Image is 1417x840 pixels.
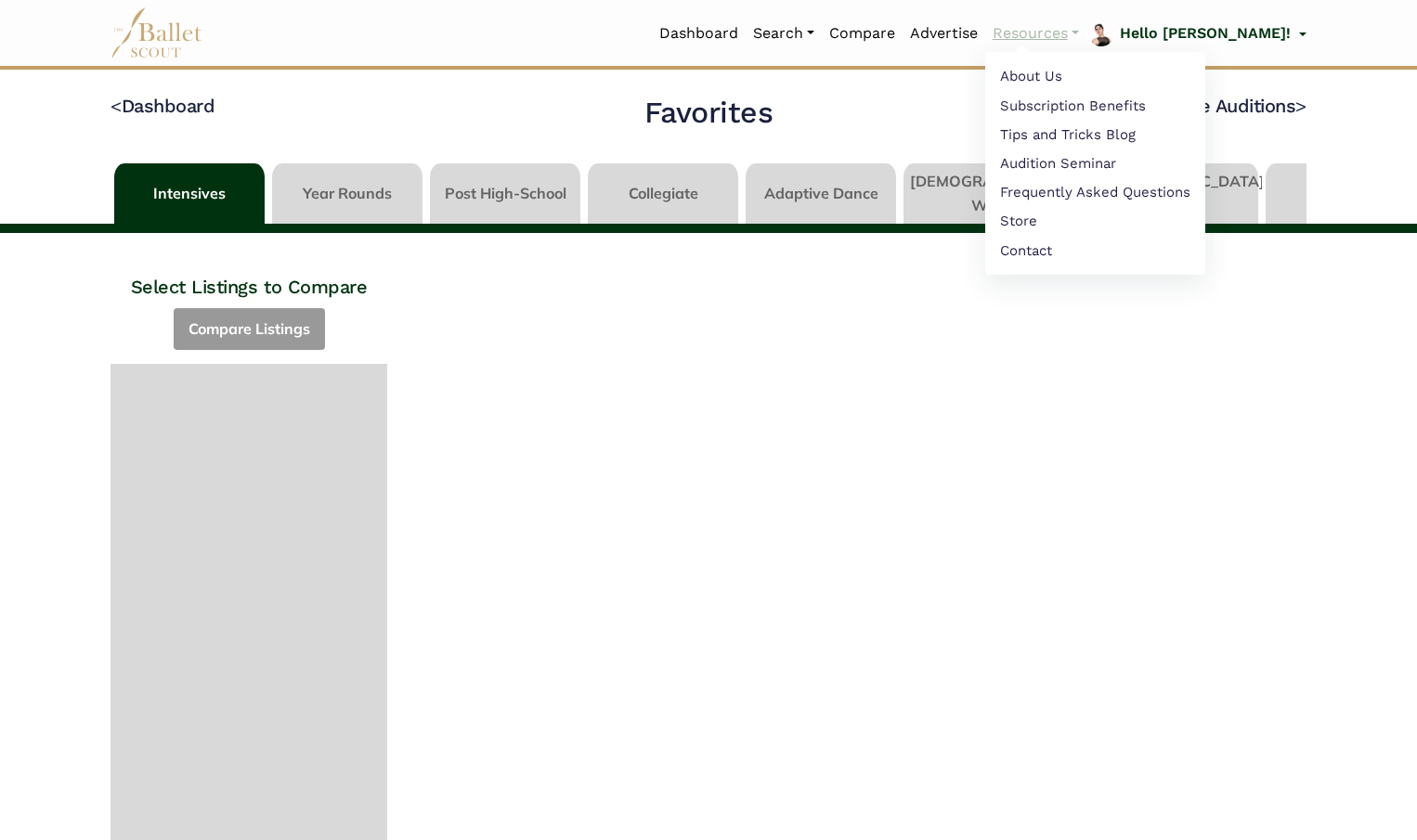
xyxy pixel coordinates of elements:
a: Compare [822,14,903,53]
h4: Select Listings to Compare [110,233,387,299]
li: Intensives [110,163,268,224]
a: Dashboard [652,14,746,53]
li: Year Rounds [268,163,426,224]
a: Search [746,14,822,53]
a: Store [985,207,1205,236]
a: <Dashboard [110,95,214,117]
li: Post High-School [426,163,584,224]
a: Resources [985,14,1086,53]
a: About Us [985,62,1205,91]
li: Adaptive Dance [742,163,900,224]
p: Hello [PERSON_NAME]! [1120,21,1291,45]
a: profile picture Hello [PERSON_NAME]! [1086,19,1306,48]
code: < [110,94,122,117]
li: Collegiate [584,163,742,224]
a: Subscription Benefits [985,91,1205,120]
img: profile picture [1088,20,1114,53]
a: Contact [985,236,1205,265]
a: Tips and Tricks Blog [985,120,1205,149]
a: Frequently Asked Questions [985,178,1205,207]
a: Advertise [903,14,985,53]
h2: Favorites [644,94,773,133]
li: [DEMOGRAPHIC_DATA] Work [900,163,1081,224]
ul: Resources [985,52,1205,276]
code: > [1295,94,1306,117]
a: Audition Seminar [985,149,1205,177]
